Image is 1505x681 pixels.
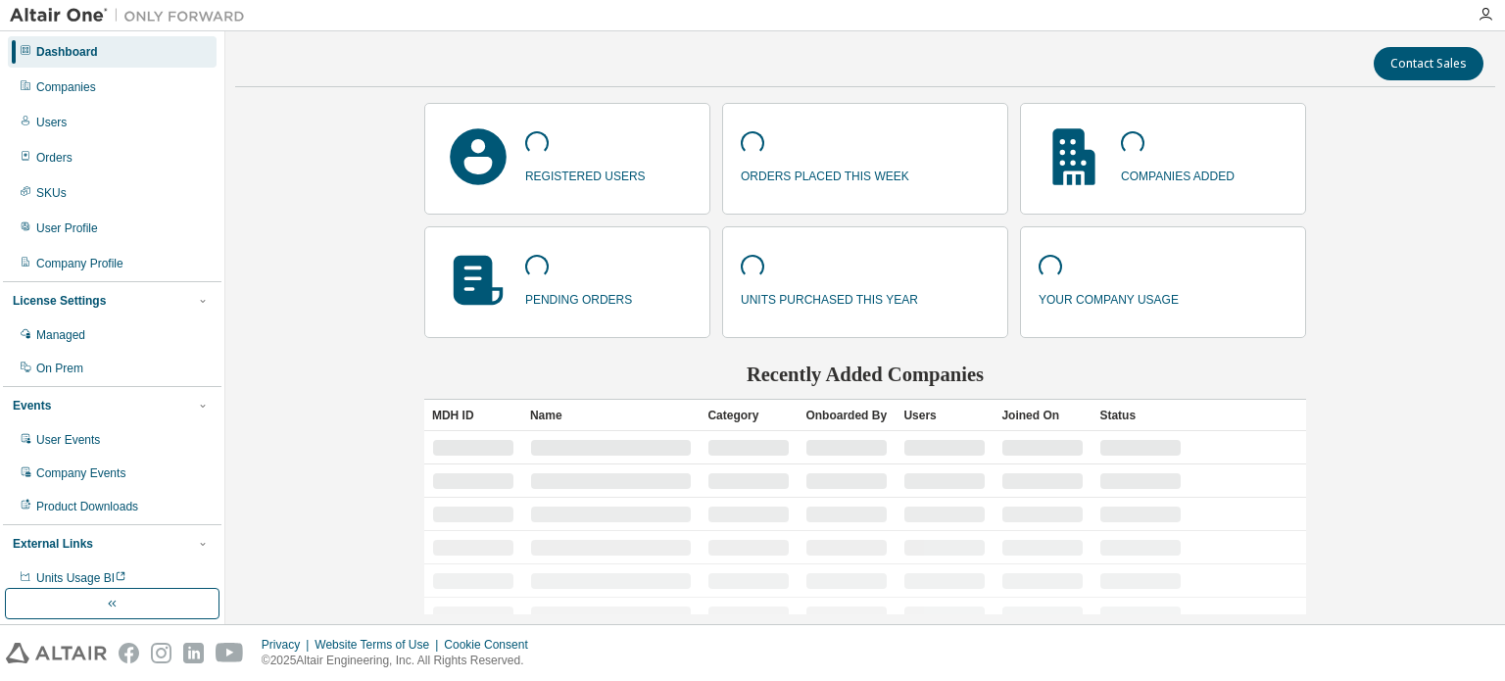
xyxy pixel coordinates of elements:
span: Units Usage BI [36,571,126,585]
img: instagram.svg [151,643,171,663]
div: Name [530,400,693,431]
div: MDH ID [432,400,514,431]
div: Website Terms of Use [315,637,444,653]
p: companies added [1121,163,1235,185]
button: Contact Sales [1374,47,1483,80]
div: Company Events [36,465,125,481]
p: registered users [525,163,646,185]
div: External Links [13,536,93,552]
p: orders placed this week [741,163,909,185]
div: User Events [36,432,100,448]
div: Events [13,398,51,413]
div: Dashboard [36,44,98,60]
p: © 2025 Altair Engineering, Inc. All Rights Reserved. [262,653,540,669]
div: SKUs [36,185,67,201]
div: Joined On [1001,400,1084,431]
p: pending orders [525,286,632,309]
img: youtube.svg [216,643,244,663]
div: Status [1099,400,1182,431]
div: Companies [36,79,96,95]
div: On Prem [36,361,83,376]
p: your company usage [1039,286,1179,309]
div: Onboarded By [805,400,888,431]
div: Category [707,400,790,431]
div: Privacy [262,637,315,653]
div: Orders [36,150,73,166]
div: Cookie Consent [444,637,539,653]
div: Users [903,400,986,431]
div: Managed [36,327,85,343]
h2: Recently Added Companies [424,362,1306,387]
div: License Settings [13,293,106,309]
div: Users [36,115,67,130]
div: Product Downloads [36,499,138,514]
p: units purchased this year [741,286,918,309]
img: altair_logo.svg [6,643,107,663]
div: User Profile [36,220,98,236]
div: Company Profile [36,256,123,271]
img: linkedin.svg [183,643,204,663]
img: facebook.svg [119,643,139,663]
img: Altair One [10,6,255,25]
